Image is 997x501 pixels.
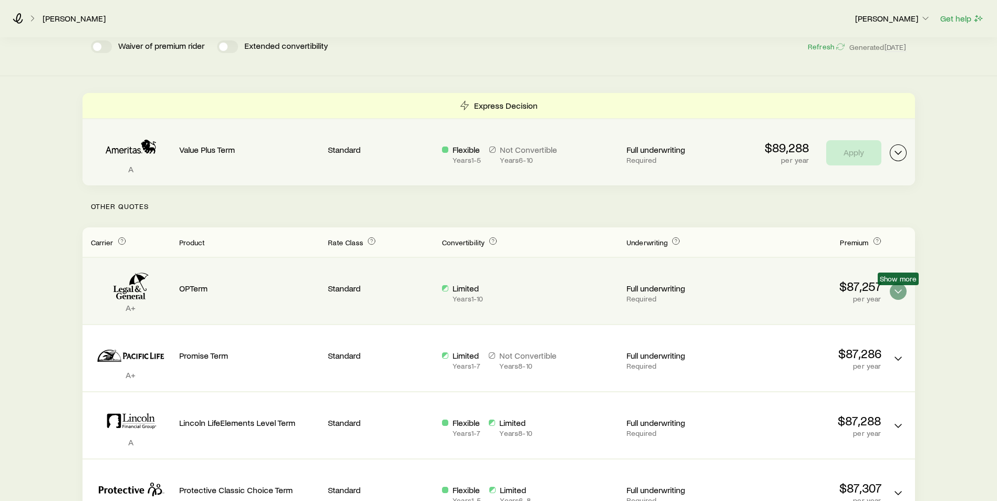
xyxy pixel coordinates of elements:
[453,417,480,428] p: Flexible
[453,144,481,155] p: Flexible
[855,13,931,24] p: [PERSON_NAME]
[499,429,532,437] p: Years 8 - 10
[499,417,532,428] p: Limited
[244,40,328,53] p: Extended convertibility
[453,362,480,370] p: Years 1 - 7
[626,362,732,370] p: Required
[328,283,434,294] p: Standard
[83,93,915,185] div: Term quotes
[626,238,667,247] span: Underwriting
[626,485,732,495] p: Full underwriting
[118,40,204,53] p: Waiver of premium rider
[741,362,881,370] p: per year
[741,413,881,428] p: $87,288
[807,42,845,52] button: Refresh
[453,485,481,495] p: Flexible
[626,295,732,303] p: Required
[179,144,320,155] p: Value Plus Term
[855,13,931,25] button: [PERSON_NAME]
[626,156,732,164] p: Required
[626,144,732,155] p: Full underwriting
[500,156,557,164] p: Years 6 - 10
[626,283,732,294] p: Full underwriting
[91,370,171,380] p: A+
[91,302,171,313] p: A+
[328,144,434,155] p: Standard
[741,346,881,361] p: $87,286
[499,362,557,370] p: Years 8 - 10
[453,429,480,437] p: Years 1 - 7
[500,144,557,155] p: Not Convertible
[499,350,557,361] p: Not Convertible
[840,238,868,247] span: Premium
[83,185,915,227] p: Other Quotes
[179,417,320,428] p: Lincoln LifeElements Level Term
[453,350,480,361] p: Limited
[179,238,205,247] span: Product
[328,238,363,247] span: Rate Class
[179,283,320,294] p: OPTerm
[474,100,538,111] p: Express Decision
[442,238,485,247] span: Convertibility
[765,156,809,164] p: per year
[626,429,732,437] p: Required
[91,164,171,174] p: A
[91,437,171,447] p: A
[741,279,881,294] p: $87,257
[179,350,320,361] p: Promise Term
[880,275,917,283] span: Show more
[626,350,732,361] p: Full underwriting
[328,350,434,361] p: Standard
[849,43,906,52] span: Generated
[328,485,434,495] p: Standard
[500,485,530,495] p: Limited
[765,140,809,155] p: $89,288
[826,140,881,165] button: Apply
[885,43,907,52] span: [DATE]
[453,283,483,294] p: Limited
[626,417,732,428] p: Full underwriting
[453,295,483,303] p: Years 1 - 10
[91,238,114,247] span: Carrier
[42,14,106,24] a: [PERSON_NAME]
[179,485,320,495] p: Protective Classic Choice Term
[741,429,881,437] p: per year
[453,156,481,164] p: Years 1 - 5
[940,13,984,25] button: Get help
[741,481,881,495] p: $87,307
[741,295,881,303] p: per year
[328,417,434,428] p: Standard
